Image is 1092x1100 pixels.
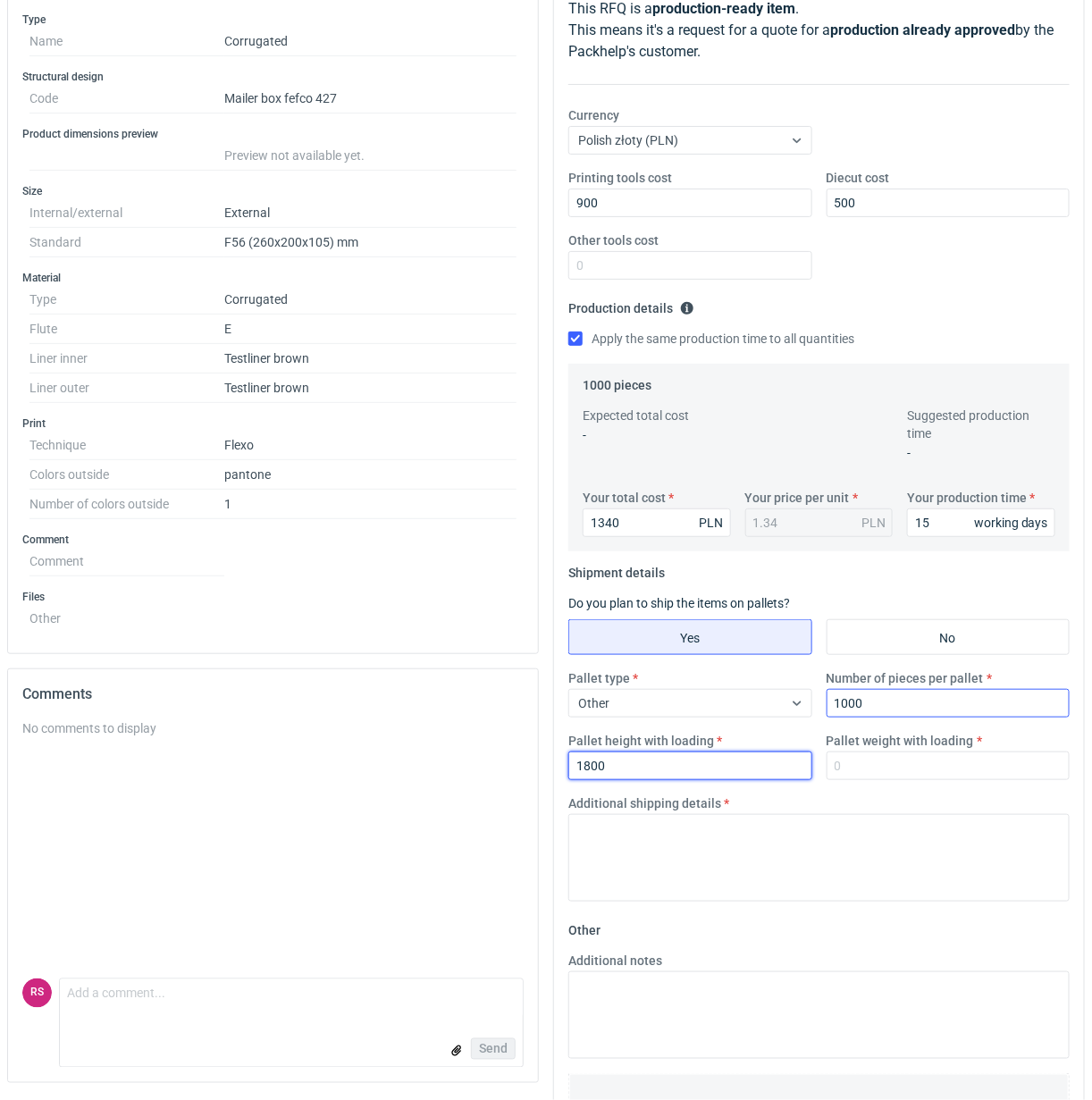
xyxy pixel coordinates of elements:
label: Apply the same production time to all quantities [568,330,854,348]
label: Currency [568,106,619,124]
label: Printing tools cost [568,169,672,187]
h3: Structural design [22,70,524,84]
p: - [907,444,1055,462]
dt: Number of colors outside [29,490,224,519]
dt: Flute [29,315,224,344]
input: 0 [827,189,1071,217]
legend: Production details [568,294,694,315]
dt: Colors outside [29,460,224,490]
dd: External [224,198,517,228]
input: 0 [827,752,1071,780]
input: 0 [907,508,1055,537]
label: Additional notes [568,952,662,970]
dd: F56 (260x200x105) mm [224,228,517,257]
label: Expected total cost [583,407,689,424]
p: - [583,426,731,444]
dd: E [224,315,517,344]
dt: Other [29,604,224,626]
div: Rafał Stani [22,978,52,1008]
label: Yes [568,619,812,655]
dt: Standard [29,228,224,257]
dt: Liner inner [29,344,224,374]
label: Pallet weight with loading [827,732,974,750]
h3: Product dimensions preview [22,127,524,141]
input: 0 [568,752,812,780]
label: Pallet height with loading [568,732,714,750]
div: No comments to display [22,719,524,737]
input: 0 [568,251,812,280]
label: Do you plan to ship the items on pallets? [568,596,790,610]
input: 0 [827,689,1071,718]
label: Your total cost [583,489,666,507]
span: Preview not available yet. [224,148,365,163]
h3: Size [22,184,524,198]
label: Your production time [907,489,1027,507]
dd: Flexo [224,431,517,460]
input: 0 [568,189,812,217]
dt: Comment [29,547,224,576]
label: Pallet type [568,669,630,687]
span: Other [578,696,609,710]
strong: production already approved [830,21,1015,38]
dt: Internal/external [29,198,224,228]
dt: Code [29,84,224,113]
dt: Type [29,285,224,315]
label: Other tools cost [568,231,659,249]
button: Send [471,1038,516,1060]
label: Diecut cost [827,169,890,187]
dd: 1 [224,490,517,519]
div: working days [974,514,1048,532]
dd: Corrugated [224,27,517,56]
h3: Comment [22,533,524,547]
h3: Files [22,590,524,604]
input: 0 [583,508,731,537]
label: Suggested production time [907,407,1055,442]
h2: Comments [22,684,524,705]
dt: Technique [29,431,224,460]
dd: Mailer box fefco 427 [224,84,517,113]
dd: Testliner brown [224,344,517,374]
label: Your price per unit [745,489,850,507]
dd: pantone [224,460,517,490]
legend: Other [568,916,601,937]
dt: Name [29,27,224,56]
label: Number of pieces per pallet [827,669,984,687]
dd: Corrugated [224,285,517,315]
div: PLN [700,514,724,532]
label: Additional shipping details [568,794,721,812]
h3: Print [22,416,524,431]
span: Polish złoty (PLN) [578,133,678,147]
h3: Material [22,271,524,285]
dt: Liner outer [29,374,224,403]
figcaption: RS [22,978,52,1008]
legend: Shipment details [568,558,665,580]
legend: 1000 pieces [583,371,651,392]
div: PLN [861,514,886,532]
span: Send [479,1043,508,1055]
h3: Type [22,13,524,27]
label: No [827,619,1071,655]
dd: Testliner brown [224,374,517,403]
